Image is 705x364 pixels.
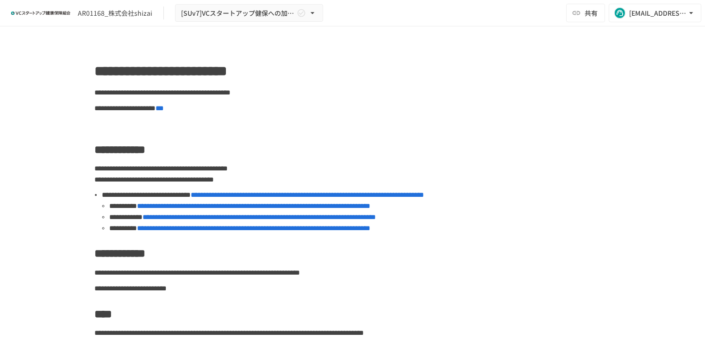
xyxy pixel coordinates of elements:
[629,7,686,19] div: [EMAIL_ADDRESS][DOMAIN_NAME]
[585,8,598,18] span: 共有
[181,7,295,19] span: [SUv7]VCスタートアップ健保への加入申請手続き
[609,4,701,22] button: [EMAIL_ADDRESS][DOMAIN_NAME]
[78,8,152,18] div: AR01168_株式会社shizai
[11,6,70,20] img: ZDfHsVrhrXUoWEWGWYf8C4Fv4dEjYTEDCNvmL73B7ox
[566,4,605,22] button: 共有
[175,4,323,22] button: [SUv7]VCスタートアップ健保への加入申請手続き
